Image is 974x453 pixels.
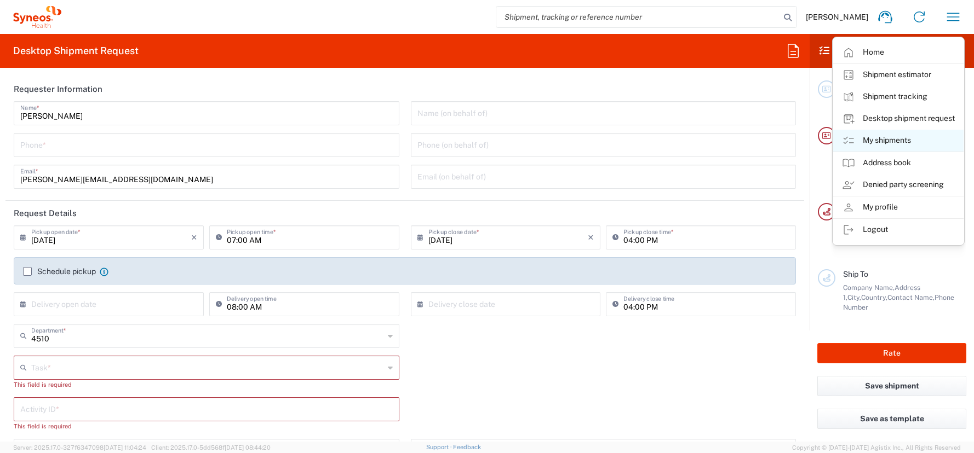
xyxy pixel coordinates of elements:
[833,152,964,174] a: Address book
[833,196,964,218] a: My profile
[887,293,935,301] span: Contact Name,
[496,7,780,27] input: Shipment, tracking or reference number
[225,444,271,451] span: [DATE] 08:44:20
[191,229,197,246] i: ×
[861,293,887,301] span: Country,
[843,270,868,278] span: Ship To
[14,84,102,95] h2: Requester Information
[847,293,861,301] span: City,
[426,444,454,450] a: Support
[14,380,399,390] div: This field is required
[817,376,966,396] button: Save shipment
[104,444,146,451] span: [DATE] 11:04:24
[14,208,77,219] h2: Request Details
[14,421,399,431] div: This field is required
[833,174,964,196] a: Denied party screening
[23,267,96,276] label: Schedule pickup
[817,343,966,363] button: Rate
[13,44,139,57] h2: Desktop Shipment Request
[151,444,271,451] span: Client: 2025.17.0-5dd568f
[833,130,964,152] a: My shipments
[843,283,895,292] span: Company Name,
[833,42,964,63] a: Home
[453,444,481,450] a: Feedback
[806,12,868,22] span: [PERSON_NAME]
[833,219,964,241] a: Logout
[13,444,146,451] span: Server: 2025.17.0-327f6347098
[817,409,966,429] button: Save as template
[833,64,964,86] a: Shipment estimator
[588,229,594,246] i: ×
[820,44,927,57] h2: Shipment Checklist
[833,86,964,108] a: Shipment tracking
[792,443,961,452] span: Copyright © [DATE]-[DATE] Agistix Inc., All Rights Reserved
[833,108,964,130] a: Desktop shipment request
